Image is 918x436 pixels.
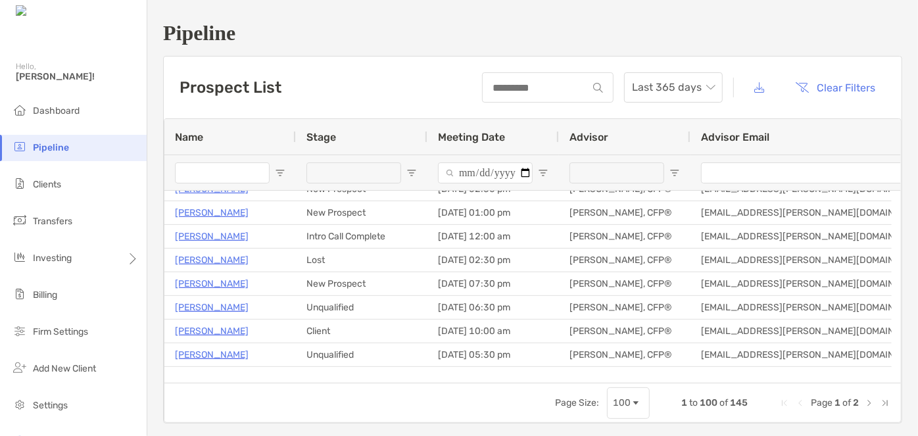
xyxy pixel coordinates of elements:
div: Unqualified [296,296,427,319]
img: dashboard icon [12,102,28,118]
button: Clear Filters [786,73,886,102]
div: New Prospect [296,201,427,224]
span: 145 [730,397,748,408]
div: 100 [613,397,631,408]
div: [PERSON_NAME], CFP® [559,249,690,272]
div: [DATE] 02:30 pm [427,249,559,272]
span: Meeting Date [438,131,505,143]
span: Add New Client [33,363,96,374]
div: Page Size: [555,397,599,408]
a: [PERSON_NAME] [175,205,249,221]
span: [PERSON_NAME]! [16,71,139,82]
div: Unqualified [296,367,427,390]
h1: Pipeline [163,21,902,45]
input: Meeting Date Filter Input [438,162,533,183]
span: Dashboard [33,105,80,116]
span: Pipeline [33,142,69,153]
div: [PERSON_NAME], CFP® [559,367,690,390]
img: billing icon [12,286,28,302]
img: investing icon [12,249,28,265]
a: [PERSON_NAME] [175,370,249,387]
img: transfers icon [12,212,28,228]
img: settings icon [12,397,28,412]
div: Intro Call Complete [296,225,427,248]
span: Stage [306,131,336,143]
span: Investing [33,253,72,264]
a: [PERSON_NAME] [175,252,249,268]
div: Unqualified [296,343,427,366]
div: [PERSON_NAME], CFP® [559,225,690,248]
div: Page Size [607,387,650,419]
img: input icon [593,83,603,93]
div: [DATE] 01:00 pm [427,201,559,224]
span: Billing [33,289,57,301]
div: New Prospect [296,272,427,295]
button: Open Filter Menu [538,168,548,178]
img: pipeline icon [12,139,28,155]
button: Open Filter Menu [275,168,285,178]
span: 100 [700,397,717,408]
span: of [719,397,728,408]
div: Lost [296,249,427,272]
a: [PERSON_NAME] [175,347,249,363]
input: Name Filter Input [175,162,270,183]
span: Settings [33,400,68,411]
div: [PERSON_NAME], CFP® [559,272,690,295]
div: Last Page [880,398,890,408]
div: [PERSON_NAME], CFP® [559,343,690,366]
h3: Prospect List [180,78,281,97]
img: Zoe Logo [16,5,72,18]
span: 1 [834,397,840,408]
span: 2 [853,397,859,408]
div: First Page [779,398,790,408]
div: Previous Page [795,398,806,408]
div: Next Page [864,398,875,408]
span: Page [811,397,833,408]
img: firm-settings icon [12,323,28,339]
a: [PERSON_NAME] [175,276,249,292]
button: Open Filter Menu [406,168,417,178]
div: [PERSON_NAME], CFP® [559,320,690,343]
div: [DATE] 07:30 pm [427,272,559,295]
a: [PERSON_NAME] [175,323,249,339]
div: [DATE] 12:00 am [427,225,559,248]
span: Advisor [569,131,608,143]
span: 1 [681,397,687,408]
span: Name [175,131,203,143]
div: [DATE] 06:30 pm [427,367,559,390]
div: [PERSON_NAME], CFP® [559,201,690,224]
span: Advisor Email [701,131,769,143]
span: Last 365 days [632,73,715,102]
div: [DATE] 06:30 pm [427,296,559,319]
a: [PERSON_NAME] [175,299,249,316]
div: [PERSON_NAME], CFP® [559,296,690,319]
span: Firm Settings [33,326,88,337]
div: Client [296,320,427,343]
div: [DATE] 10:00 am [427,320,559,343]
button: Open Filter Menu [669,168,680,178]
img: add_new_client icon [12,360,28,375]
span: Clients [33,179,61,190]
img: clients icon [12,176,28,191]
span: of [842,397,851,408]
a: [PERSON_NAME] [175,228,249,245]
div: [DATE] 05:30 pm [427,343,559,366]
span: to [689,397,698,408]
span: Transfers [33,216,72,227]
